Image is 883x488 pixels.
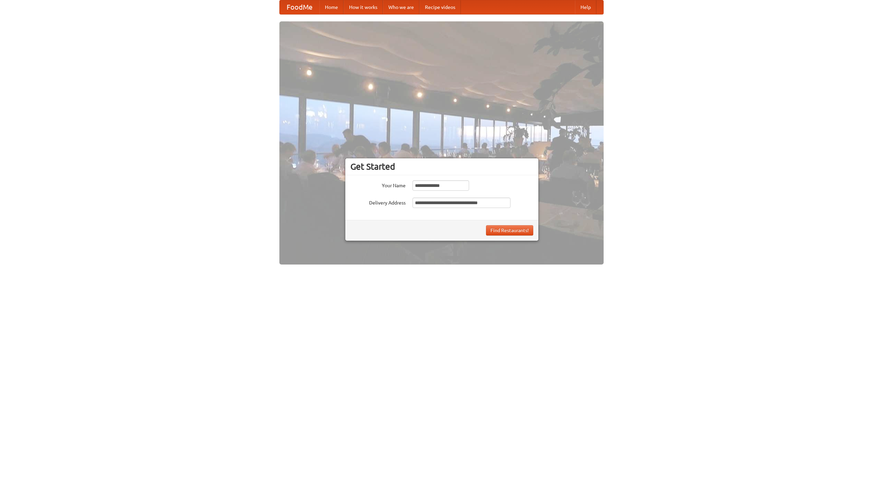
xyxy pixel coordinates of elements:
label: Delivery Address [350,198,406,206]
a: Recipe videos [419,0,461,14]
a: How it works [344,0,383,14]
a: Home [319,0,344,14]
a: Help [575,0,596,14]
a: Who we are [383,0,419,14]
button: Find Restaurants! [486,225,533,236]
label: Your Name [350,180,406,189]
a: FoodMe [280,0,319,14]
h3: Get Started [350,161,533,172]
